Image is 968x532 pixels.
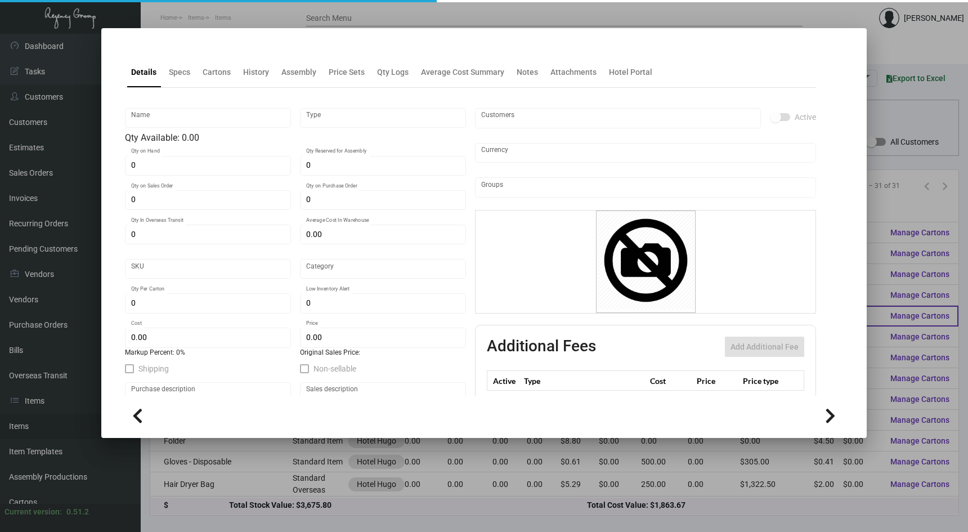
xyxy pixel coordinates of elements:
span: Add Additional Fee [731,342,799,351]
span: Shipping [138,362,169,375]
th: Price [694,371,740,391]
div: Hotel Portal [609,66,652,78]
div: Qty Available: 0.00 [125,131,466,145]
th: Price type [740,371,791,391]
div: Price Sets [329,66,365,78]
div: Notes [517,66,538,78]
div: Cartons [203,66,231,78]
div: Specs [169,66,190,78]
h2: Additional Fees [487,337,596,357]
th: Type [521,371,647,391]
div: History [243,66,269,78]
div: Attachments [550,66,597,78]
div: Assembly [281,66,316,78]
button: Add Additional Fee [725,337,804,357]
div: Current version: [5,506,62,518]
input: Add new.. [481,183,810,192]
div: 0.51.2 [66,506,89,518]
th: Cost [647,371,693,391]
div: Details [131,66,156,78]
span: Non-sellable [313,362,356,375]
th: Active [487,371,522,391]
input: Add new.. [481,114,755,123]
div: Qty Logs [377,66,409,78]
div: Average Cost Summary [421,66,504,78]
span: Active [795,110,816,124]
